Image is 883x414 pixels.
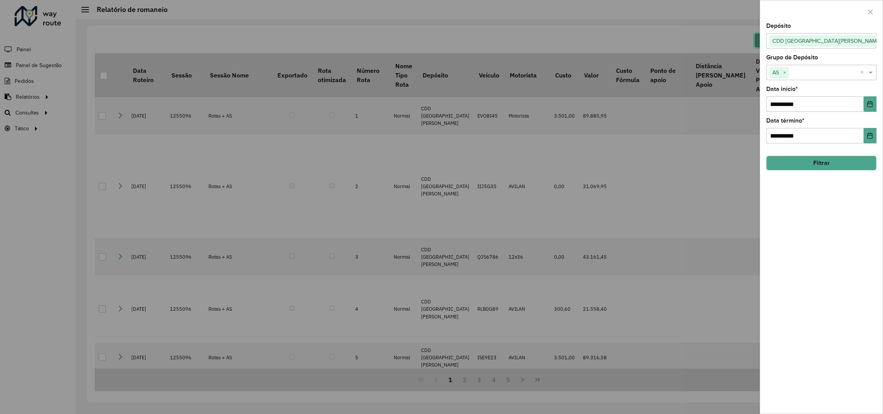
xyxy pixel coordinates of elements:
span: AS [771,68,781,77]
label: Data término [766,116,804,125]
span: × [781,68,788,77]
label: Data início [766,84,798,94]
button: Filtrar [766,156,876,170]
span: Clear all [860,68,867,77]
label: Depósito [766,21,791,30]
button: Choose Date [864,96,876,112]
button: Choose Date [864,128,876,143]
label: Grupo de Depósito [766,53,818,62]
